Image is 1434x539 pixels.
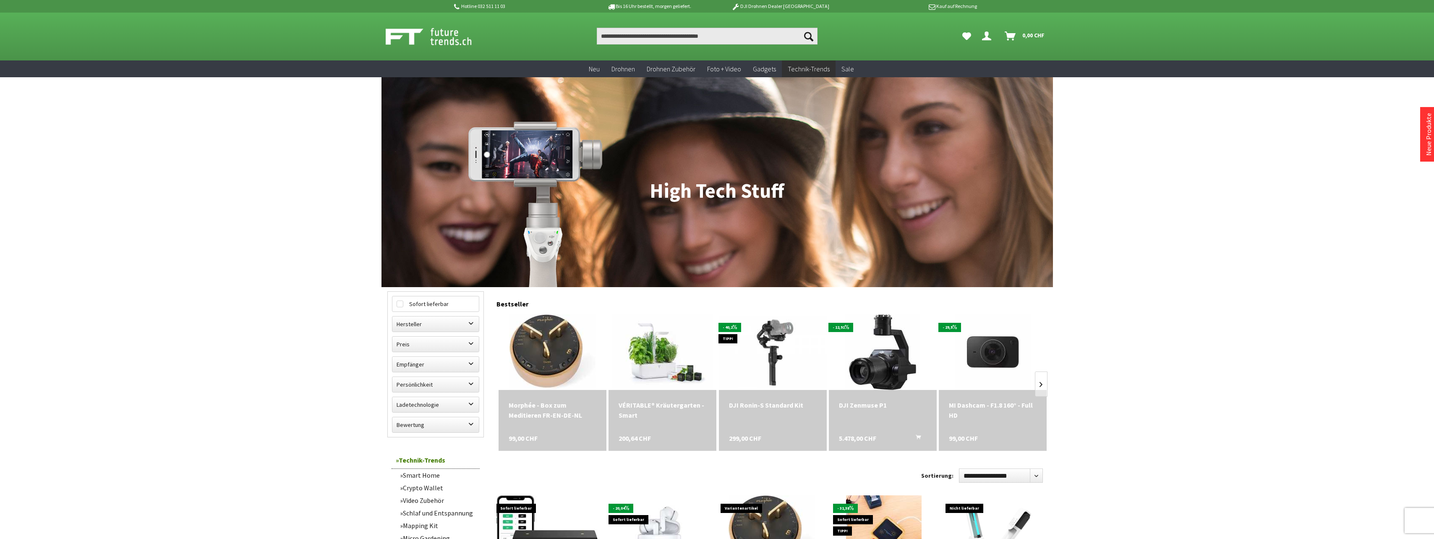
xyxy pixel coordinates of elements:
span: 200,64 CHF [619,433,651,443]
a: Warenkorb [1001,28,1049,44]
p: DJI Drohnen Dealer [GEOGRAPHIC_DATA] [715,1,846,11]
label: Hersteller [392,317,479,332]
label: Sofort lieferbar [392,296,479,311]
div: Bestseller [496,291,1047,312]
a: Gadgets [747,60,782,78]
a: Technik-Trends [782,60,836,78]
label: Bewertung [392,417,479,432]
p: Bis 16 Uhr bestellt, morgen geliefert. [584,1,715,11]
a: Video Zubehör [396,494,480,507]
a: Meine Favoriten [958,28,975,44]
span: 99,00 CHF [949,433,978,443]
span: Sale [841,65,854,73]
a: VÉRITABLE® Kräutergarten - Smart 200,64 CHF [619,400,706,420]
span: Neu [589,65,600,73]
a: Drohnen Zubehör [641,60,701,78]
span: Foto + Video [707,65,741,73]
a: Crypto Wallet [396,481,480,494]
a: Schlaf und Entspannung [396,507,480,519]
span: 0,00 CHF [1022,29,1045,42]
label: Preis [392,337,479,352]
img: DJI Zenmuse P1 [845,314,920,390]
button: Suchen [800,28,818,44]
span: Drohnen [611,65,635,73]
p: Hotline 032 511 11 03 [453,1,584,11]
label: Empfänger [392,357,479,372]
label: Persönlichkeit [392,377,479,392]
span: Gadgets [753,65,776,73]
a: Mapping Kit [396,519,480,532]
a: DJI Ronin-S Standard Kit 299,00 CHF [729,400,817,410]
label: Ladetechnologie [392,397,479,412]
a: Technik-Trends [392,452,480,469]
span: 5.478,00 CHF [839,433,876,443]
a: Sale [836,60,860,78]
img: Shop Futuretrends - zur Startseite wechseln [386,26,490,47]
label: Sortierung: [921,469,953,482]
a: Drohnen [606,60,641,78]
img: Morphée - Box zum Meditieren FR-EN-DE-NL [509,314,596,390]
div: Morphée - Box zum Meditieren FR-EN-DE-NL [509,400,596,420]
a: Foto + Video [701,60,747,78]
h1: High Tech Stuff [387,181,1047,201]
span: Technik-Trends [788,65,830,73]
a: Smart Home [396,469,480,481]
a: Morphée - Box zum Meditieren FR-EN-DE-NL 99,00 CHF [509,400,596,420]
a: DJI Zenmuse P1 5.478,00 CHF In den Warenkorb [839,400,927,410]
input: Produkt, Marke, Kategorie, EAN, Artikelnummer… [597,28,818,44]
span: 299,00 CHF [729,433,761,443]
span: 99,00 CHF [509,433,538,443]
span: Drohnen Zubehör [647,65,695,73]
div: MI Dashcam - F1.8 160° - Full HD [949,400,1037,420]
img: VÉRITABLE® Kräutergarten - Smart [612,314,713,390]
div: DJI Ronin-S Standard Kit [729,400,817,410]
p: Kauf auf Rechnung [846,1,977,11]
div: VÉRITABLE® Kräutergarten - Smart [619,400,706,420]
img: MI Dashcam - F1.8 160° - Full HD [955,314,1031,390]
div: DJI Zenmuse P1 [839,400,927,410]
a: Dein Konto [979,28,998,44]
a: Neue Produkte [1424,113,1433,156]
a: MI Dashcam - F1.8 160° - Full HD 99,00 CHF [949,400,1037,420]
img: DJI Ronin-S Standard Kit [719,316,827,388]
button: In den Warenkorb [906,433,926,444]
a: Neu [583,60,606,78]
